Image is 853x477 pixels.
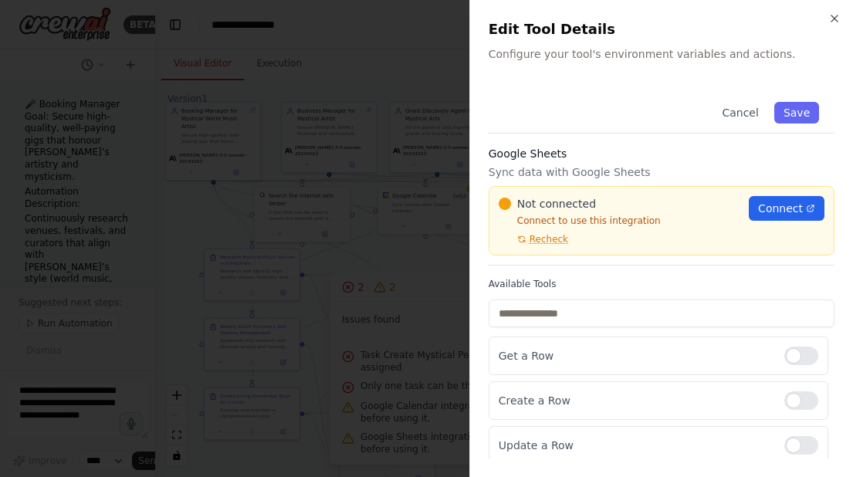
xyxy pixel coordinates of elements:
button: Save [774,102,819,123]
p: Create a Row [499,393,772,408]
span: Recheck [530,233,568,245]
p: Sync data with Google Sheets [489,164,834,180]
button: Recheck [499,233,568,245]
p: Update a Row [499,438,772,453]
p: Connect to use this integration [499,215,740,227]
p: Configure your tool's environment variables and actions. [489,46,834,62]
h2: Edit Tool Details [489,19,834,40]
span: Connect [758,201,803,216]
a: Connect [749,196,824,221]
p: Get a Row [499,348,772,364]
label: Available Tools [489,278,834,290]
h3: Google Sheets [489,146,834,161]
button: Cancel [713,102,767,123]
span: Not connected [517,196,596,211]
